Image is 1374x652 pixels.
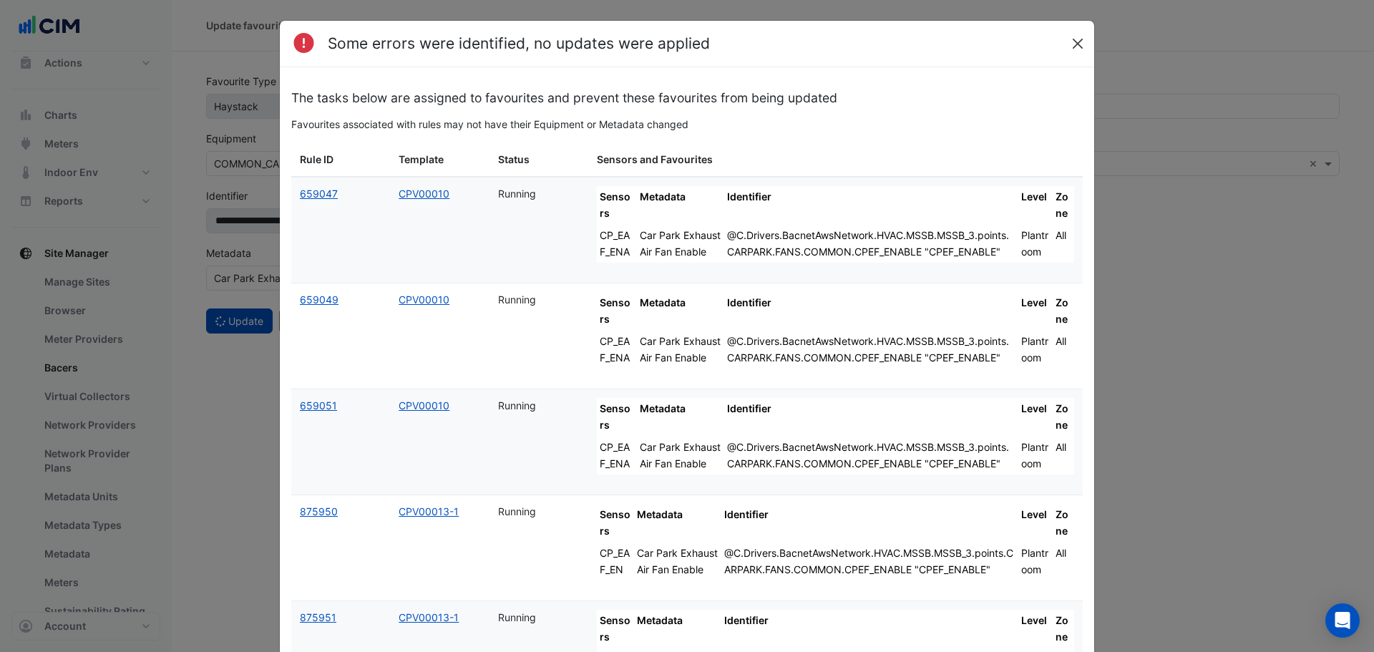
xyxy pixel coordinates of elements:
[498,293,536,306] span: Running
[1018,504,1053,542] th: Level
[724,437,1018,475] td: @C.Drivers.BacnetAwsNetwork.HVAC.MSSB.MSSB_3.points.CARPARK.FANS.COMMON.CPEF_ENABLE "CPEF_ENABLE"
[1053,225,1074,263] td: All
[724,225,1018,263] td: @C.Drivers.BacnetAwsNetwork.HVAC.MSSB.MSSB_3.points.CARPARK.FANS.COMMON.CPEF_ENABLE "CPEF_ENABLE"
[724,331,1018,369] td: @C.Drivers.BacnetAwsNetwork.HVAC.MSSB.MSSB_3.points.CARPARK.FANS.COMMON.CPEF_ENABLE "CPEF_ENABLE"
[291,90,1083,105] h5: The tasks below are assigned to favourites and prevent these favourites from being updated
[1053,504,1074,542] th: Zone
[597,331,637,369] td: CP_EAF_ENA
[399,293,449,306] a: CPV00010
[1018,225,1053,263] td: Plantroom
[399,152,444,168] span: Template
[300,188,338,200] a: 659047
[1018,186,1053,225] th: Level
[1018,331,1053,369] td: Plantroom
[498,399,536,412] span: Running
[399,399,449,412] a: CPV00010
[634,542,722,581] td: Car Park Exhaust Air Fan Enable
[1018,437,1053,475] td: Plantroom
[1018,398,1053,437] th: Level
[498,188,536,200] span: Running
[634,610,722,648] th: Metadata
[328,32,710,55] h4: Some errors were identified, no updates were applied
[498,152,530,168] span: Status
[291,117,1083,132] p: Favourites associated with rules may not have their Equipment or Metadata changed
[721,610,1018,648] th: Identifier
[1053,610,1074,648] th: Zone
[597,152,713,168] span: Sensors and Favourites
[724,292,1018,331] th: Identifier
[1018,610,1053,648] th: Level
[1325,603,1360,638] div: Open Intercom Messenger
[637,225,724,263] td: Car Park Exhaust Air Fan Enable
[300,399,337,412] a: 659051
[597,610,634,648] th: Sensors
[597,225,637,263] td: CP_EAF_ENA
[300,505,338,517] a: 875950
[1053,398,1074,437] th: Zone
[597,542,634,581] td: CP_EAF_EN
[399,505,459,517] a: CPV00013-1
[498,505,536,517] span: Running
[637,398,724,437] th: Metadata
[597,437,637,475] td: CP_EAF_ENA
[637,331,724,369] td: Car Park Exhaust Air Fan Enable
[1053,292,1074,331] th: Zone
[637,292,724,331] th: Metadata
[597,292,637,331] th: Sensors
[721,504,1018,542] th: Identifier
[1018,292,1053,331] th: Level
[637,186,724,225] th: Metadata
[724,398,1018,437] th: Identifier
[1053,186,1074,225] th: Zone
[1053,437,1074,475] td: All
[399,611,459,623] a: CPV00013-1
[597,186,637,225] th: Sensors
[1053,542,1074,581] td: All
[300,611,336,623] a: 875951
[597,398,637,437] th: Sensors
[300,152,333,168] span: Rule ID
[724,186,1018,225] th: Identifier
[1053,331,1074,369] td: All
[637,437,724,475] td: Car Park Exhaust Air Fan Enable
[1067,33,1088,54] button: Close
[597,504,634,542] th: Sensors
[721,542,1018,581] td: @C.Drivers.BacnetAwsNetwork.HVAC.MSSB.MSSB_3.points.CARPARK.FANS.COMMON.CPEF_ENABLE "CPEF_ENABLE"
[399,188,449,200] a: CPV00010
[634,504,722,542] th: Metadata
[1018,542,1053,581] td: Plantroom
[498,611,536,623] span: Running
[300,293,338,306] a: 659049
